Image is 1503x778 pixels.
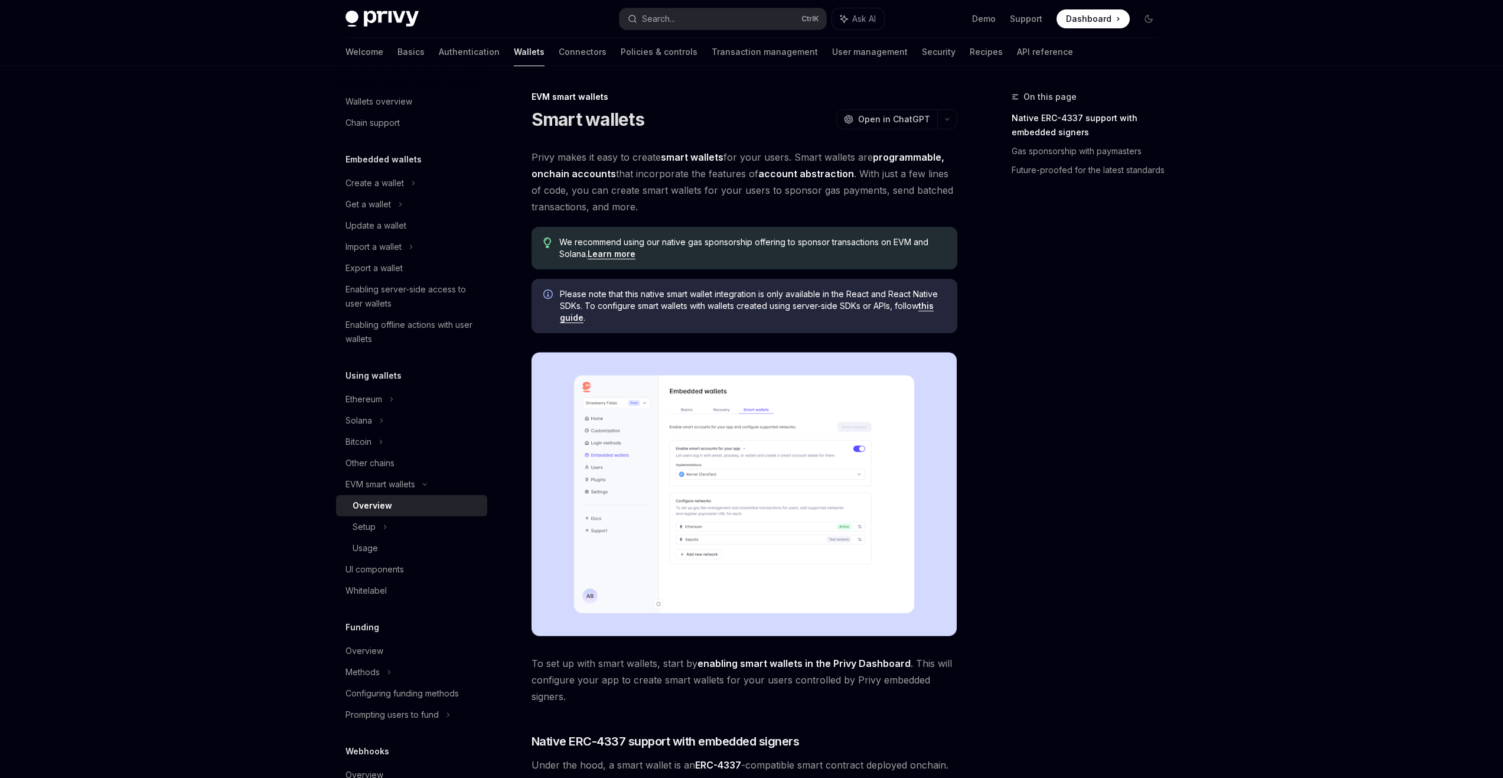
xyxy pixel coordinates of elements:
[832,8,884,30] button: Ask AI
[336,580,487,601] a: Whitelabel
[345,435,371,449] div: Bitcoin
[532,352,957,636] img: Sample enable smart wallets
[532,655,957,705] span: To set up with smart wallets, start by . This will configure your app to create smart wallets for...
[345,176,404,190] div: Create a wallet
[858,113,930,125] span: Open in ChatGPT
[336,112,487,134] a: Chain support
[345,477,415,491] div: EVM smart wallets
[345,318,480,346] div: Enabling offline actions with user wallets
[543,289,555,301] svg: Info
[922,38,956,66] a: Security
[1012,142,1168,161] a: Gas sponsorship with paymasters
[661,151,723,163] strong: smart wallets
[353,499,392,513] div: Overview
[345,369,402,383] h5: Using wallets
[559,236,945,260] span: We recommend using our native gas sponsorship offering to sponsor transactions on EVM and Solana.
[345,38,383,66] a: Welcome
[336,91,487,112] a: Wallets overview
[832,38,908,66] a: User management
[345,282,480,311] div: Enabling server-side access to user wallets
[345,665,380,679] div: Methods
[336,314,487,350] a: Enabling offline actions with user wallets
[345,240,402,254] div: Import a wallet
[543,237,552,248] svg: Tip
[345,644,383,658] div: Overview
[642,12,675,26] div: Search...
[353,520,376,534] div: Setup
[559,38,607,66] a: Connectors
[345,562,404,577] div: UI components
[345,152,422,167] h5: Embedded wallets
[345,197,391,211] div: Get a wallet
[353,541,378,555] div: Usage
[345,11,419,27] img: dark logo
[336,495,487,516] a: Overview
[697,657,911,670] a: enabling smart wallets in the Privy Dashboard
[532,91,957,103] div: EVM smart wallets
[695,759,741,772] a: ERC-4337
[801,14,819,24] span: Ctrl K
[532,733,800,750] span: Native ERC-4337 support with embedded signers
[336,453,487,474] a: Other chains
[620,8,826,30] button: Search...CtrlK
[345,584,387,598] div: Whitelabel
[336,215,487,236] a: Update a wallet
[336,538,487,559] a: Usage
[336,559,487,580] a: UI components
[852,13,876,25] span: Ask AI
[345,392,382,406] div: Ethereum
[1057,9,1130,28] a: Dashboard
[532,109,644,130] h1: Smart wallets
[345,219,406,233] div: Update a wallet
[1010,13,1042,25] a: Support
[1017,38,1073,66] a: API reference
[345,620,379,634] h5: Funding
[345,261,403,275] div: Export a wallet
[345,116,400,130] div: Chain support
[514,38,545,66] a: Wallets
[836,109,937,129] button: Open in ChatGPT
[621,38,697,66] a: Policies & controls
[560,288,946,324] span: Please note that this native smart wallet integration is only available in the React and React Na...
[532,149,957,215] span: Privy makes it easy to create for your users. Smart wallets are that incorporate the features of ...
[336,640,487,662] a: Overview
[336,279,487,314] a: Enabling server-side access to user wallets
[1012,109,1168,142] a: Native ERC-4337 support with embedded signers
[345,414,372,428] div: Solana
[712,38,818,66] a: Transaction management
[1012,161,1168,180] a: Future-proofed for the latest standards
[336,683,487,704] a: Configuring funding methods
[588,249,635,259] a: Learn more
[1139,9,1158,28] button: Toggle dark mode
[345,456,395,470] div: Other chains
[972,13,996,25] a: Demo
[439,38,500,66] a: Authentication
[970,38,1003,66] a: Recipes
[1066,13,1111,25] span: Dashboard
[1023,90,1077,104] span: On this page
[345,95,412,109] div: Wallets overview
[336,258,487,279] a: Export a wallet
[397,38,425,66] a: Basics
[345,686,459,701] div: Configuring funding methods
[758,168,854,180] a: account abstraction
[345,744,389,759] h5: Webhooks
[345,708,439,722] div: Prompting users to fund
